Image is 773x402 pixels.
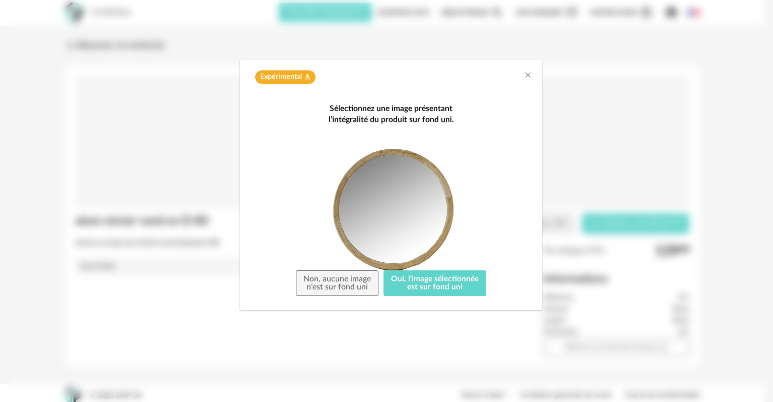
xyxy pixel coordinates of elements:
button: Oui, l'image sélectionnéeest sur fond uni [383,270,486,296]
span: Flask icon [304,72,311,82]
span: Expérimental [260,72,302,82]
button: Close [524,70,532,81]
button: Non, aucune imagen'est sur fond uni [296,270,378,296]
div: dialog [240,60,542,310]
img: neutral background [325,144,457,270]
div: Sélectionnez une image présentant l’intégralité du produit sur fond uni. [259,103,523,126]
